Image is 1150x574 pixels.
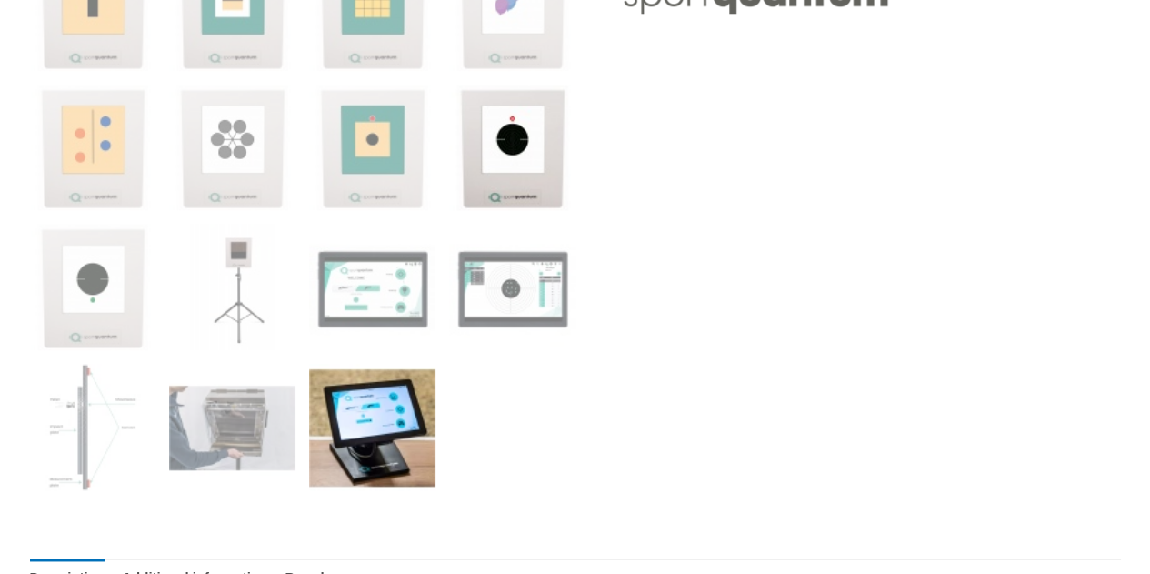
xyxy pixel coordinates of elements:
[309,364,435,490] img: Interactive e-target SQ10 - Image 19
[30,85,156,211] img: Interactive e-target SQ10 - Image 9
[169,224,295,350] img: Interactive e-target SQ10 - Image 14
[30,364,156,490] img: Interactive e-target SQ10 - Image 17
[309,224,435,350] img: Interactive e-target SQ10 - Image 15
[449,85,575,211] img: Interactive e-target SQ10 - Image 12
[169,85,295,211] img: Interactive e-target SQ10 - Image 10
[449,224,575,350] img: Interactive e-target SQ10 - Image 16
[30,224,156,350] img: Interactive e-target SQ10 - Image 13
[309,85,435,211] img: Interactive e-target SQ10 - Image 11
[169,364,295,490] img: Interactive e-target SQ10 - Image 18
